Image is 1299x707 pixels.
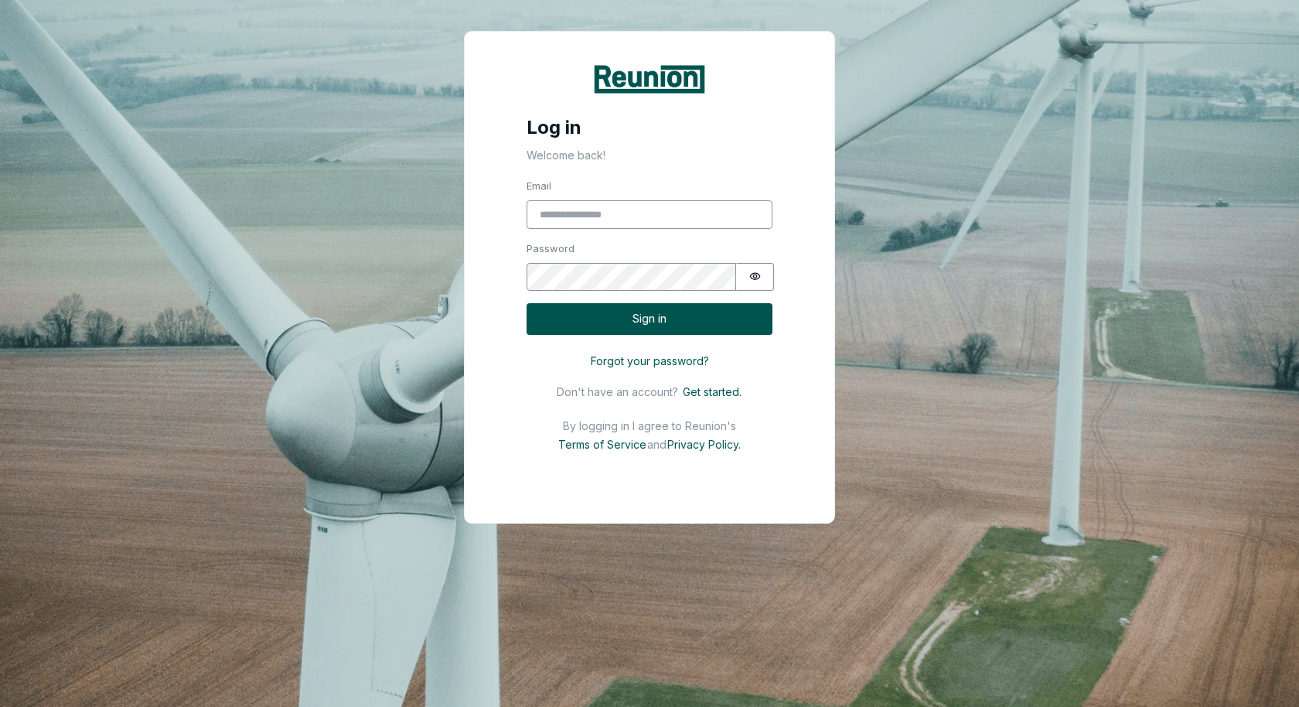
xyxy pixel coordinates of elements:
[647,438,667,451] p: and
[554,435,647,453] button: Terms of Service
[678,383,742,401] button: Get started.
[592,63,707,96] img: Reunion
[667,435,745,453] button: Privacy Policy.
[465,139,834,163] p: Welcome back!
[563,419,736,432] p: By logging in I agree to Reunion's
[527,241,772,257] label: Password
[557,385,678,398] p: Don't have an account?
[527,347,772,374] button: Forgot your password?
[527,303,772,335] button: Sign in
[736,263,774,292] button: Show password
[527,179,772,194] label: Email
[465,101,834,139] h4: Log in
